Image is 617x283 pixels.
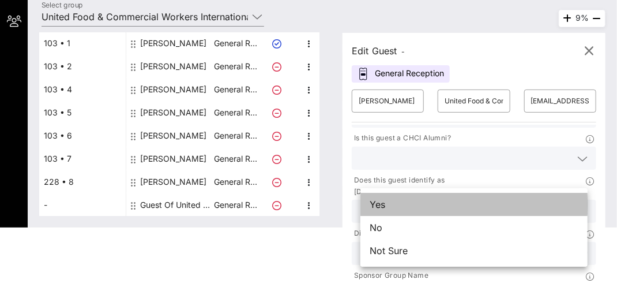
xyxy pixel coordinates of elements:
[140,147,206,170] div: Cristian A. Rodriguez
[39,170,126,193] div: 228 • 8
[140,55,206,78] div: Monica Vargas-Huertas
[39,147,126,170] div: 103 • 7
[42,1,83,9] label: Select group
[352,65,450,83] div: General Reception
[402,47,405,56] span: -
[213,32,259,55] p: General R…
[140,78,206,101] div: Yahaira Caceres
[213,170,259,193] p: General R…
[352,132,451,144] p: Is this guest a CHCI Alumni?
[39,101,126,124] div: 103 • 5
[352,43,405,59] div: Edit Guest
[531,92,589,110] input: Email*
[140,124,206,147] div: Valeria Crandell Rivadeneira
[213,101,259,124] p: General R…
[213,193,259,217] p: General R…
[445,92,503,110] input: Last Name*
[360,193,588,216] div: Yes
[140,32,206,55] div: Rachel Lyons
[39,193,126,217] div: -
[213,78,259,101] p: General R…
[39,55,126,78] div: 103 • 2
[359,92,417,110] input: First Name*
[39,78,126,101] div: 103 • 4
[213,55,259,78] p: General R…
[559,10,605,27] div: 9%
[140,170,206,193] div: Josh Crandall
[39,124,126,147] div: 103 • 6
[140,101,206,124] div: Jeremy Espinosa
[352,174,586,198] p: Does this guest identify as [DEMOGRAPHIC_DATA]/[DEMOGRAPHIC_DATA]?
[352,228,423,240] p: Dietary Restrictions
[140,193,213,217] div: Guest Of United Food & Commercial Workers International Union
[352,270,428,282] p: Sponsor Group Name
[213,124,259,147] p: General R…
[360,239,588,262] div: Not Sure
[39,32,126,55] div: 103 • 1
[213,147,259,170] p: General R…
[360,216,588,239] div: No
